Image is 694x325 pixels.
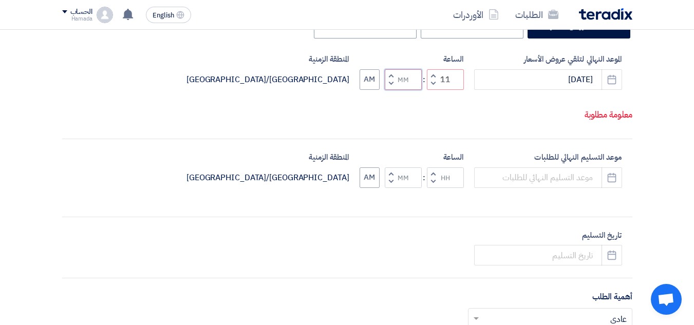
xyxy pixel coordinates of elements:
button: AM [360,167,380,188]
img: Teradix logo [579,8,632,20]
p: معلومة مطلوبة [63,108,632,122]
img: profile_test.png [97,7,113,23]
label: موعد التسليم النهائي للطلبات [474,151,622,163]
label: المنطقة الزمنية [186,53,349,65]
a: الطلبات [507,3,567,27]
label: أهمية الطلب [592,291,632,303]
input: Minutes [385,167,422,188]
button: English [146,7,191,23]
div: : [422,73,427,86]
label: الساعة [360,53,464,65]
div: : [422,171,427,184]
div: [GEOGRAPHIC_DATA]/[GEOGRAPHIC_DATA] [186,171,349,184]
input: تاريخ التسليم [474,245,622,265]
input: Hours [427,167,464,188]
a: الأوردرات [445,3,507,27]
label: المنطقة الزمنية [186,151,349,163]
div: [GEOGRAPHIC_DATA]/[GEOGRAPHIC_DATA] [186,73,349,86]
div: Hamada [62,16,92,22]
div: الحساب [70,8,92,16]
input: Minutes [385,69,422,90]
input: Hours [427,69,464,90]
input: سنة-شهر-يوم [474,69,622,90]
a: Open chat [651,284,682,315]
label: الساعة [360,151,464,163]
button: AM [360,69,380,90]
input: موعد التسليم النهائي للطلبات [474,167,622,188]
label: الموعد النهائي لتلقي عروض الأسعار [474,53,622,65]
span: English [153,12,174,19]
label: تاريخ التسليم [474,230,622,241]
